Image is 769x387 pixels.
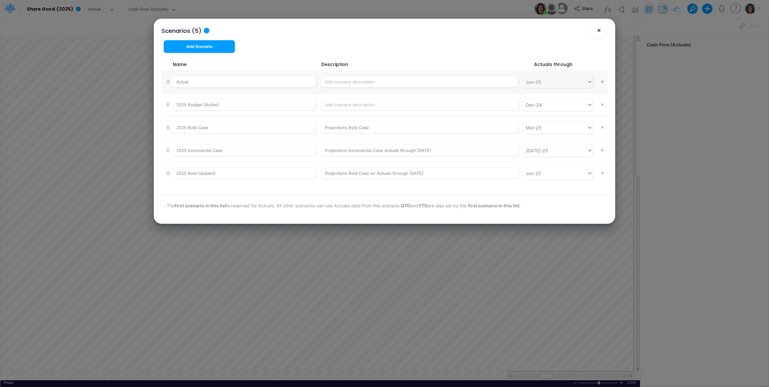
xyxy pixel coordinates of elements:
[175,203,227,208] strong: first scenario in this list
[591,23,607,38] button: Close
[526,124,541,131] div: Mar-25
[163,202,521,209] p: - The is reserved for Actuals. All other scenarios can use Actuals data from this scenario. and a...
[526,101,542,108] div: Dec-24
[320,61,348,68] label: Description
[597,26,601,34] span: ×
[164,40,235,53] button: Add Scenario
[526,170,541,177] div: Jun-25
[526,147,548,154] div: [DATE]-25
[468,203,520,208] strong: first scenario in this list
[526,79,541,85] div: Jun-25
[533,61,572,68] label: Actuals through
[418,203,428,208] strong: YTD
[321,145,518,156] input: Add scenario description
[321,76,518,87] input: Add scenario description
[172,61,187,68] label: Name
[321,168,518,179] input: Add scenario description
[204,28,209,33] div: Tooltip anchor
[321,99,518,110] input: Add scenario description
[321,122,518,133] input: Add scenario description
[162,26,201,35] div: Scenarios (5)
[401,203,410,208] strong: QTD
